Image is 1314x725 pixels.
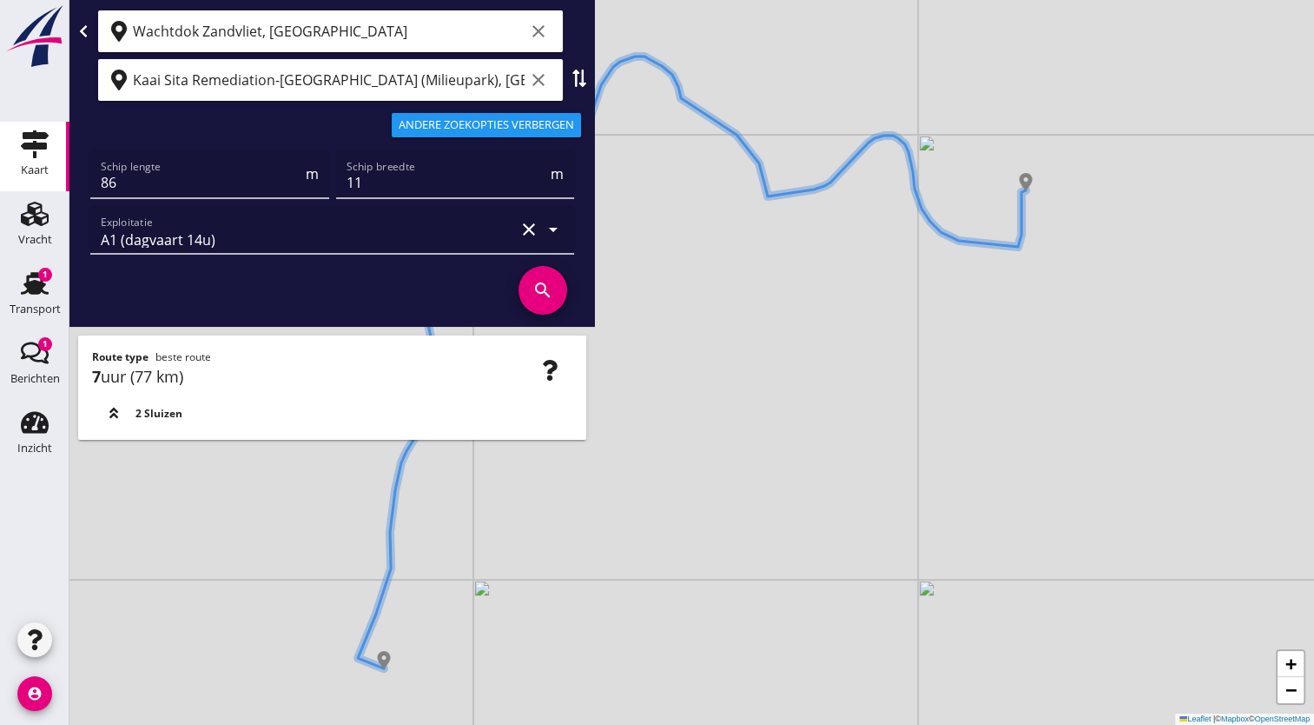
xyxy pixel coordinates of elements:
i: arrow_drop_down [543,219,564,240]
i: clear [528,70,549,90]
button: Andere zoekopties verbergen [392,113,581,137]
img: Marker [1017,173,1034,190]
div: Transport [10,303,61,315]
span: beste route [155,349,211,364]
div: uur (77 km) [92,365,572,389]
i: account_circle [17,676,52,711]
div: Inzicht [17,442,52,454]
a: Mapbox [1221,715,1249,723]
input: Bestemming [133,66,525,94]
a: Zoom out [1278,677,1304,703]
img: Marker [375,651,393,668]
span: 2 Sluizen [135,406,182,422]
a: Zoom in [1278,651,1304,677]
div: m [547,163,564,184]
span: − [1285,679,1297,701]
i: clear [518,219,539,240]
span: + [1285,653,1297,675]
div: Andere zoekopties verbergen [399,116,574,134]
a: OpenStreetMap [1254,715,1310,723]
div: m [302,163,319,184]
input: Vertrekpunt [133,17,525,45]
i: search [518,266,567,315]
div: Kaart [21,164,49,176]
div: 1 [38,337,52,351]
div: © © [1175,714,1314,725]
span: | [1213,715,1215,723]
img: logo-small.a267ee39.svg [3,4,66,69]
input: Schip lengte [101,169,302,196]
div: Berichten [10,373,60,384]
div: Vracht [18,234,52,245]
strong: 7 [92,366,101,387]
a: Leaflet [1179,715,1211,723]
i: clear [528,21,549,42]
input: Schip breedte [347,169,548,196]
div: 1 [38,268,52,282]
div: A1 (dagvaart 14u) [101,232,215,248]
strong: Route type [92,349,149,364]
